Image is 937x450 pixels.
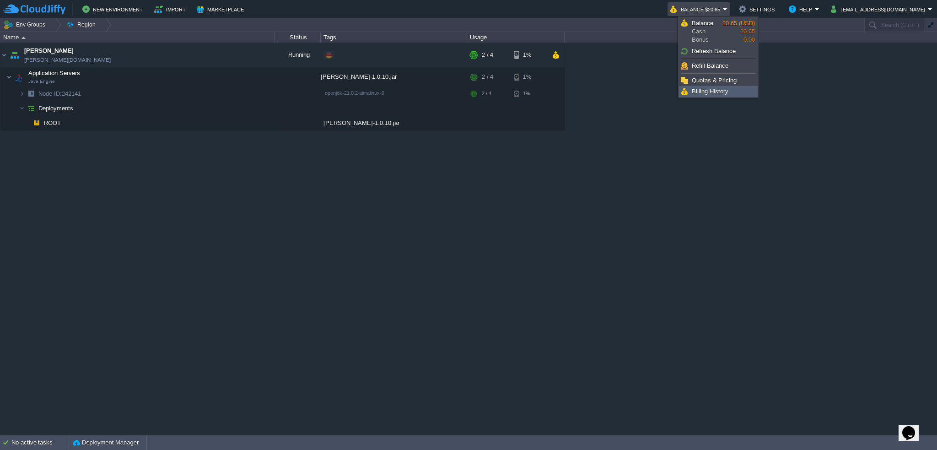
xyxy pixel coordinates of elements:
[28,79,55,84] span: Java Engine
[679,18,757,45] a: BalanceCashBonus20.65 (USD)20.650.00
[25,101,38,115] img: AMDAwAAAACH5BAEAAAAALAAAAAABAAEAAAICRAEAOw==
[739,4,777,15] button: Settings
[692,20,713,27] span: Balance
[514,43,544,67] div: 1%
[789,4,815,15] button: Help
[514,87,544,101] div: 1%
[468,32,564,43] div: Usage
[321,68,467,86] div: [PERSON_NAME]-1.0.10.jar
[19,101,25,115] img: AMDAwAAAACH5BAEAAAAALAAAAAABAAEAAAICRAEAOw==
[692,88,728,95] span: Billing History
[38,104,75,112] a: Deployments
[692,62,728,69] span: Refill Balance
[24,55,111,65] a: [PERSON_NAME][DOMAIN_NAME]
[275,32,320,43] div: Status
[19,87,25,101] img: AMDAwAAAACH5BAEAAAAALAAAAAABAAEAAAICRAEAOw==
[3,18,48,31] button: Env Groups
[24,46,74,55] a: [PERSON_NAME]
[692,48,736,54] span: Refresh Balance
[30,116,43,130] img: AMDAwAAAACH5BAEAAAAALAAAAAABAAEAAAICRAEAOw==
[25,116,30,130] img: AMDAwAAAACH5BAEAAAAALAAAAAABAAEAAAICRAEAOw==
[27,70,81,76] a: Application ServersJava Engine
[22,37,26,39] img: AMDAwAAAACH5BAEAAAAALAAAAAABAAEAAAICRAEAOw==
[82,4,145,15] button: New Environment
[275,43,321,67] div: Running
[482,43,493,67] div: 2 / 4
[197,4,247,15] button: Marketplace
[321,32,467,43] div: Tags
[722,20,755,43] span: 20.65 0.00
[514,68,544,86] div: 1%
[692,77,737,84] span: Quotas & Pricing
[679,76,757,86] a: Quotas & Pricing
[8,43,21,67] img: AMDAwAAAACH5BAEAAAAALAAAAAABAAEAAAICRAEAOw==
[73,438,139,447] button: Deployment Manager
[3,4,65,15] img: CloudJiffy
[899,413,928,441] iframe: chat widget
[679,46,757,56] a: Refresh Balance
[6,68,12,86] img: AMDAwAAAACH5BAEAAAAALAAAAAABAAEAAAICRAEAOw==
[679,61,757,71] a: Refill Balance
[38,90,82,98] a: Node ID:242141
[38,90,82,98] span: 242141
[66,18,99,31] button: Region
[321,116,467,130] div: [PERSON_NAME]-1.0.10.jar
[43,119,62,127] a: ROOT
[0,43,8,67] img: AMDAwAAAACH5BAEAAAAALAAAAAABAAEAAAICRAEAOw==
[325,90,384,96] span: openjdk-21.0.2-almalinux-9
[25,87,38,101] img: AMDAwAAAACH5BAEAAAAALAAAAAABAAEAAAICRAEAOw==
[27,69,81,77] span: Application Servers
[482,68,493,86] div: 2 / 4
[692,19,722,44] span: Cash Bonus
[670,4,723,15] button: Balance $20.65
[38,90,62,97] span: Node ID:
[154,4,188,15] button: Import
[831,4,928,15] button: [EMAIL_ADDRESS][DOMAIN_NAME]
[722,20,755,27] span: 20.65 (USD)
[12,68,25,86] img: AMDAwAAAACH5BAEAAAAALAAAAAABAAEAAAICRAEAOw==
[1,32,275,43] div: Name
[482,87,491,101] div: 2 / 4
[679,87,757,97] a: Billing History
[11,435,69,450] div: No active tasks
